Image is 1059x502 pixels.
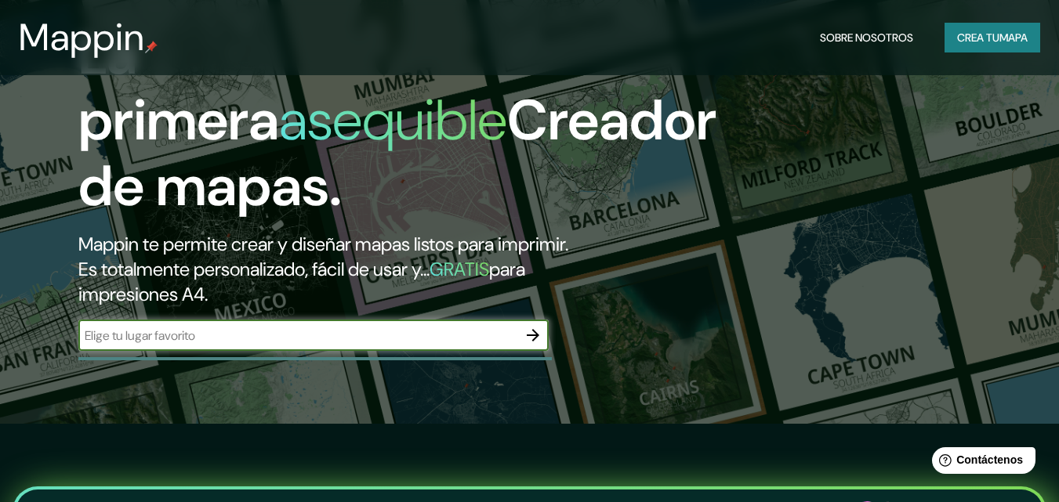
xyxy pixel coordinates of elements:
font: para impresiones A4. [78,257,525,306]
img: pin de mapeo [145,41,158,53]
font: Es totalmente personalizado, fácil de usar y... [78,257,430,281]
font: Mappin [19,13,145,62]
font: GRATIS [430,257,489,281]
font: asequible [279,84,507,157]
button: Sobre nosotros [814,23,919,52]
font: Crea tu [957,31,999,45]
font: La primera [78,18,279,157]
font: mapa [999,31,1028,45]
font: Creador de mapas. [78,84,716,222]
font: Sobre nosotros [820,31,913,45]
button: Crea tumapa [945,23,1040,52]
iframe: Lanzador de widgets de ayuda [919,441,1042,485]
input: Elige tu lugar favorito [78,327,517,345]
font: Mappin te permite crear y diseñar mapas listos para imprimir. [78,232,568,256]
